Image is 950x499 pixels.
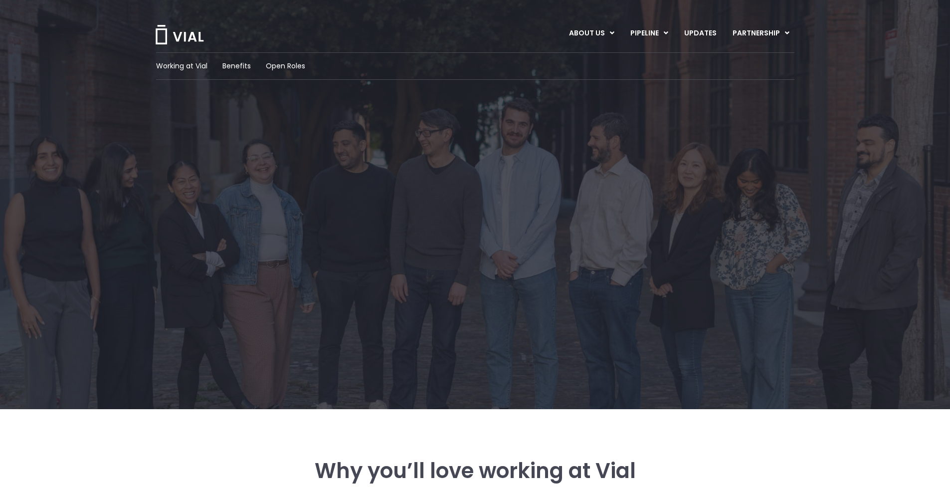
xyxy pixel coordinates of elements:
[676,25,724,42] a: UPDATES
[156,61,207,71] a: Working at Vial
[622,25,676,42] a: PIPELINEMenu Toggle
[266,61,305,71] a: Open Roles
[725,25,797,42] a: PARTNERSHIPMenu Toggle
[155,25,204,44] img: Vial Logo
[210,459,740,483] h3: Why you’ll love working at Vial
[222,61,251,71] a: Benefits
[561,25,622,42] a: ABOUT USMenu Toggle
